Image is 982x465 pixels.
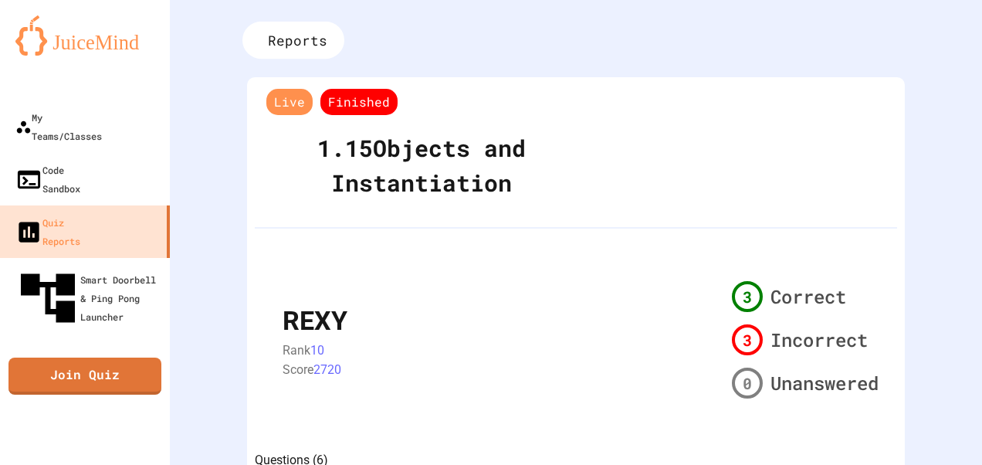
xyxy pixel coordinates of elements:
div: 3 [732,281,763,312]
a: Join Quiz [8,358,161,395]
iframe: chat widget [917,403,967,450]
div: Quiz Reports [15,213,80,250]
span: 10 [310,343,324,358]
div: My Teams/Classes [15,108,102,145]
span: Finished [320,89,398,115]
div: Smart Doorbell & Ping Pong Launcher [15,266,164,331]
span: Live [266,89,313,115]
span: 2720 [313,361,341,376]
span: Correct [770,283,846,311]
iframe: chat widget [854,336,967,402]
span: Score [283,361,313,376]
div: 0 [732,368,763,399]
div: Code Sandbox [15,161,80,198]
span: Incorrect [770,326,868,354]
span: Reports [268,30,327,50]
span: Rank [283,343,310,358]
span: Unanswered [770,369,879,397]
div: 3 [732,324,763,355]
img: logo-orange.svg [15,15,154,56]
div: 1.15Objects and Instantiation [262,119,580,212]
div: REXY [283,301,347,341]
